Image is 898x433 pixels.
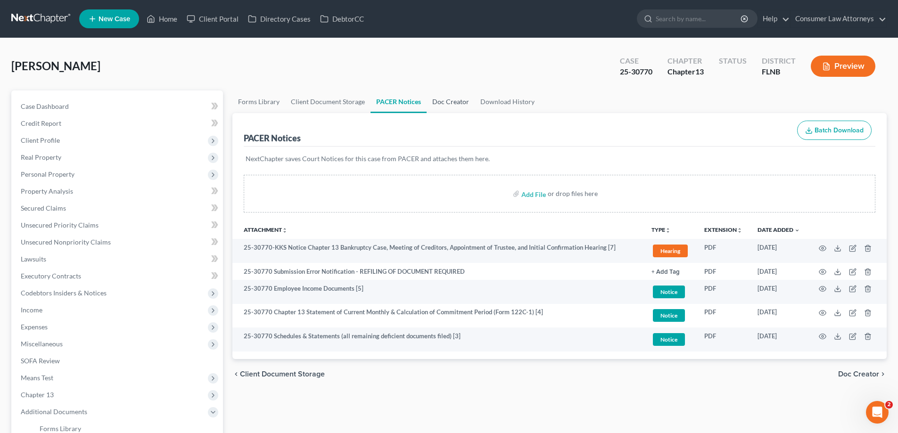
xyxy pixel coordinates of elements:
span: 13 [695,67,704,76]
a: Case Dashboard [13,98,223,115]
a: Notice [651,332,689,347]
td: 25-30770 Employee Income Documents [5] [232,280,644,304]
td: [DATE] [750,239,807,263]
span: Case Dashboard [21,102,69,110]
a: Download History [475,90,540,113]
div: FLNB [762,66,796,77]
span: Means Test [21,374,53,382]
button: TYPEunfold_more [651,227,671,233]
span: Doc Creator [838,370,879,378]
a: Consumer Law Attorneys [791,10,886,27]
a: Credit Report [13,115,223,132]
td: 25-30770 Schedules & Statements (all remaining deficient documents filed) [3] [232,327,644,351]
td: [DATE] [750,327,807,351]
span: Client Document Storage [240,370,325,378]
div: Chapter [667,56,704,66]
span: SOFA Review [21,357,60,365]
span: Notice [653,309,685,322]
td: PDF [697,280,750,304]
i: unfold_more [665,228,671,233]
a: Date Added expand_more [758,226,800,233]
button: Doc Creator chevron_right [838,370,887,378]
a: Client Document Storage [285,90,371,113]
a: Home [142,10,182,27]
td: PDF [697,239,750,263]
a: Directory Cases [243,10,315,27]
button: Batch Download [797,121,872,140]
span: Secured Claims [21,204,66,212]
div: Chapter [667,66,704,77]
a: Unsecured Priority Claims [13,217,223,234]
span: 2 [885,401,893,408]
span: Chapter 13 [21,391,54,399]
span: Unsecured Priority Claims [21,221,99,229]
a: Secured Claims [13,200,223,217]
div: PACER Notices [244,132,301,144]
span: Miscellaneous [21,340,63,348]
a: Client Portal [182,10,243,27]
a: DebtorCC [315,10,369,27]
span: Income [21,306,42,314]
span: Property Analysis [21,187,73,195]
td: 25-30770 Submission Error Notification - REFILING OF DOCUMENT REQUIRED [232,263,644,280]
span: New Case [99,16,130,23]
span: [PERSON_NAME] [11,59,100,73]
div: Status [719,56,747,66]
i: chevron_left [232,370,240,378]
td: 25-30770-KKS Notice Chapter 13 Bankruptcy Case, Meeting of Creditors, Appointment of Trustee, and... [232,239,644,263]
div: District [762,56,796,66]
span: Batch Download [815,126,864,134]
span: Notice [653,333,685,346]
a: Notice [651,308,689,323]
a: Property Analysis [13,183,223,200]
button: + Add Tag [651,269,680,275]
a: + Add Tag [651,267,689,276]
td: [DATE] [750,263,807,280]
div: Case [620,56,652,66]
span: Unsecured Nonpriority Claims [21,238,111,246]
span: Codebtors Insiders & Notices [21,289,107,297]
i: unfold_more [282,228,288,233]
a: Help [758,10,790,27]
button: chevron_left Client Document Storage [232,370,325,378]
p: NextChapter saves Court Notices for this case from PACER and attaches them here. [246,154,873,163]
span: Personal Property [21,170,74,178]
td: [DATE] [750,304,807,328]
a: Unsecured Nonpriority Claims [13,234,223,251]
td: PDF [697,327,750,351]
span: Forms Library [40,425,81,433]
span: Hearing [653,245,688,257]
td: PDF [697,263,750,280]
span: Client Profile [21,136,60,144]
span: Lawsuits [21,255,46,263]
a: Lawsuits [13,251,223,268]
i: chevron_right [879,370,887,378]
span: Additional Documents [21,408,87,416]
div: or drop files here [548,189,598,198]
div: 25-30770 [620,66,652,77]
a: PACER Notices [371,90,427,113]
span: Notice [653,286,685,298]
a: Forms Library [232,90,285,113]
td: 25-30770 Chapter 13 Statement of Current Monthly & Calculation of Commitment Period (Form 122C-1)... [232,304,644,328]
input: Search by name... [656,10,742,27]
button: Preview [811,56,875,77]
a: Executory Contracts [13,268,223,285]
span: Credit Report [21,119,61,127]
a: SOFA Review [13,352,223,369]
td: [DATE] [750,280,807,304]
a: Notice [651,284,689,300]
a: Doc Creator [427,90,475,113]
i: unfold_more [737,228,742,233]
span: Executory Contracts [21,272,81,280]
span: Real Property [21,153,61,161]
td: PDF [697,304,750,328]
a: Attachmentunfold_more [244,226,288,233]
span: Expenses [21,323,48,331]
i: expand_more [794,228,800,233]
a: Hearing [651,243,689,259]
a: Extensionunfold_more [704,226,742,233]
iframe: Intercom live chat [866,401,889,424]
